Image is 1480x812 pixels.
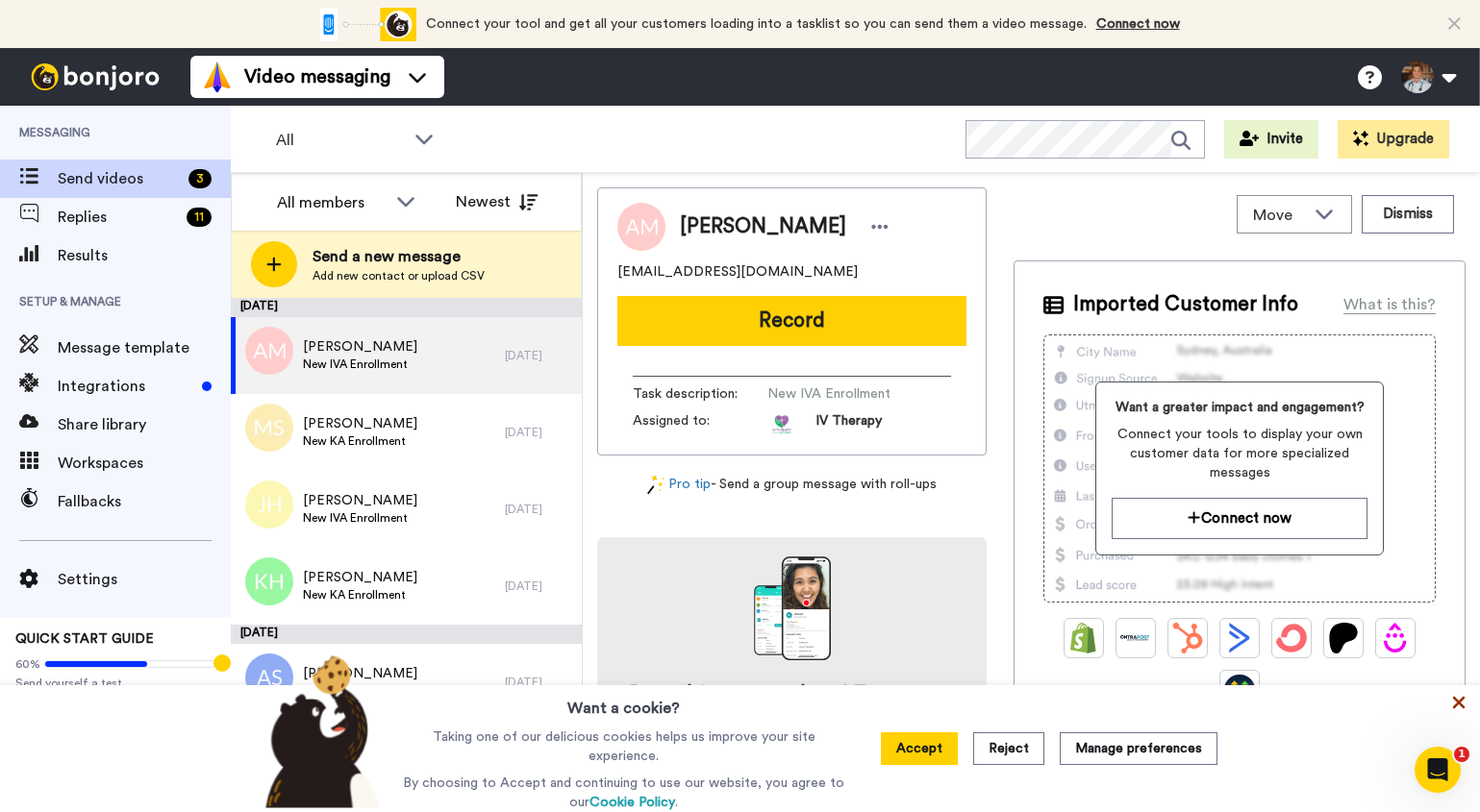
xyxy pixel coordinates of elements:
[1224,120,1318,159] button: Invite
[311,8,416,41] div: animation
[248,654,390,808] img: bear-with-cookie.png
[616,679,967,733] h4: Record from your phone! Try our app [DATE]
[1454,747,1469,762] span: 1
[597,475,987,495] div: - Send a group message with roll-ups
[505,578,572,594] div: [DATE]
[245,404,293,452] img: ms.png
[245,327,293,375] img: am.png
[426,17,1087,31] span: Connect your tool and get all your customers loading into a tasklist so you can send them a video...
[23,63,167,90] img: bj-logo-header-white.svg
[313,268,485,283] span: Add new contact or upload CSV
[1276,623,1307,653] img: ConvertKit
[1362,195,1454,234] button: Dismiss
[303,510,417,526] span: New IVA Enrollment
[187,208,212,227] div: 11
[58,413,231,436] span: Share library
[213,654,231,672] div: Tooltip anchor
[1112,498,1367,539] button: Connect now
[303,433,417,449] span: New KA Enrollment
[231,625,582,644] div: [DATE]
[1073,290,1298,319] span: Imported Customer Info
[767,384,950,404] span: New IVA Enrollment
[303,337,417,357] span: [PERSON_NAME]
[1060,732,1217,765] button: Manage preferences
[1415,747,1461,793] iframe: Intercom live chat
[633,411,767,440] span: Assigned to:
[505,502,572,517] div: [DATE]
[1224,623,1255,653] img: ActiveCampaign
[1068,623,1099,653] img: Shopify
[1338,120,1449,159] button: Upgrade
[1224,675,1255,705] img: GoHighLevel
[231,298,582,317] div: [DATE]
[245,480,293,529] img: jh.png
[1343,293,1436,316] div: What is this?
[1253,204,1305,227] span: Move
[1112,398,1367,417] span: Want a greater impact and engagement?
[398,774,849,812] p: By choosing to Accept and continuing to use our website, you agree to our .
[567,685,680,720] h3: Want a cookie?
[647,475,711,495] a: Pro tip
[1112,425,1367,482] span: Connect your tools to display your own customer data for more specialized messages
[1172,623,1203,653] img: Hubspot
[680,212,846,241] span: [PERSON_NAME]
[505,675,572,690] div: [DATE]
[398,727,849,766] p: Taking one of our delicious cookies helps us improve your site experience.
[617,262,858,282] span: [EMAIL_ADDRESS][DOMAIN_NAME]
[303,357,417,372] span: New IVA Enrollment
[633,384,767,404] span: Task description :
[617,203,665,251] img: Image of Amy Muro
[303,414,417,433] span: [PERSON_NAME]
[647,475,665,495] img: magic-wand.svg
[58,568,231,591] span: Settings
[58,336,231,359] span: Message template
[617,296,966,346] button: Record
[505,425,572,440] div: [DATE]
[188,169,212,188] div: 3
[815,411,882,440] span: IV Therapy
[1380,623,1411,653] img: Drip
[505,348,572,363] div: [DATE]
[754,556,831,660] img: download
[245,557,293,605] img: kh.png
[244,63,390,90] span: Video messaging
[58,452,231,475] span: Workspaces
[441,183,552,221] button: Newest
[589,796,675,809] a: Cookie Policy
[1328,623,1359,653] img: Patreon
[303,587,417,603] span: New KA Enrollment
[1096,17,1180,31] a: Connect now
[277,191,387,214] div: All members
[58,244,231,267] span: Results
[313,245,485,268] span: Send a new message
[881,732,958,765] button: Accept
[276,129,405,152] span: All
[58,490,231,513] span: Fallbacks
[303,491,417,510] span: [PERSON_NAME]
[1120,623,1151,653] img: Ontraport
[58,206,179,229] span: Replies
[767,411,796,440] img: d5985b21-e2b2-4ff1-810a-c42f5e8c287d-1683916954.jpg
[58,167,181,190] span: Send videos
[58,375,194,398] span: Integrations
[15,632,154,646] span: QUICK START GUIDE
[303,568,417,587] span: [PERSON_NAME]
[245,653,293,701] img: as.png
[15,656,40,672] span: 60%
[202,62,233,92] img: vm-color.svg
[973,732,1044,765] button: Reject
[15,676,215,691] span: Send yourself a test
